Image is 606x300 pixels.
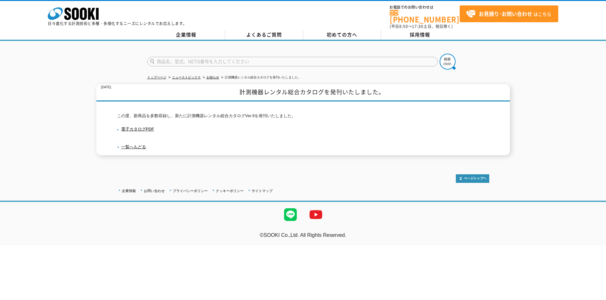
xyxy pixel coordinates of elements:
[147,76,166,79] a: トップページ
[117,113,489,119] p: この度、新商品を多数収録し、新たに計測機器レンタル総合カタログVer.9を発刊いたしました。
[144,189,165,193] a: お問い合わせ
[399,23,408,29] span: 8:50
[117,127,154,131] a: 電子カタログPDF
[278,202,303,227] img: LINE
[225,30,303,40] a: よくあるご質問
[460,5,558,22] a: お見積り･お問い合わせはこちら
[220,74,301,81] li: 計測機器レンタル総合カタログを発刊いたしました。
[390,23,453,29] span: (平日 ～ 土日、祝日除く)
[327,31,357,38] span: 初めての方へ
[303,202,329,227] img: YouTube
[122,189,136,193] a: 企業情報
[216,189,244,193] a: クッキーポリシー
[172,76,201,79] a: ニューストピックス
[252,189,273,193] a: サイトマップ
[173,189,208,193] a: プライバシーポリシー
[390,5,460,9] span: お電話でのお問い合わせは
[101,84,111,91] p: [DATE]
[48,22,187,25] p: 日々進化する計測技術と多種・多様化するニーズにレンタルでお応えします。
[303,30,381,40] a: 初めての方へ
[390,10,460,23] a: [PHONE_NUMBER]
[147,57,438,66] input: 商品名、型式、NETIS番号を入力してください
[440,54,456,70] img: btn_search.png
[479,10,532,17] strong: お見積り･お問い合わせ
[456,174,489,183] img: トップページへ
[582,239,606,244] a: テストMail
[96,84,510,102] h1: 計測機器レンタル総合カタログを発刊いたしました。
[412,23,423,29] span: 17:30
[147,30,225,40] a: 企業情報
[381,30,459,40] a: 採用情報
[206,76,219,79] a: お知らせ
[121,144,146,149] a: 一覧へもどる
[466,9,551,19] span: はこちら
